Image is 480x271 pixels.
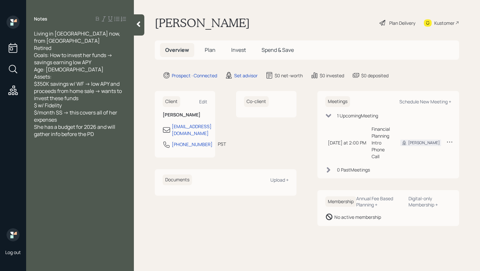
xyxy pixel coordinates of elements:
[34,44,51,52] span: Retired
[172,123,212,137] div: [EMAIL_ADDRESS][DOMAIN_NAME]
[337,166,370,173] div: 0 Past Meeting s
[325,196,356,207] h6: Membership
[34,30,121,44] span: Living in [GEOGRAPHIC_DATA] now, from [GEOGRAPHIC_DATA]
[270,177,289,183] div: Upload +
[399,98,451,105] div: Schedule New Meeting +
[34,109,118,123] span: $/month SS -> this covers all of her expenses
[34,80,123,102] span: $350K savings w/ WF -> low APY and proceeds from home sale -> wants to invest these funds
[34,102,62,109] span: $ w/ Fidelity
[34,52,113,66] span: Goals: How to invest her funds -> savings earning low APY
[234,72,258,79] div: Set advisor
[165,46,189,53] span: Overview
[372,126,390,160] div: Financial Planning Intro Phone Call
[155,16,250,30] h1: [PERSON_NAME]
[172,141,213,148] div: [PHONE_NUMBER]
[163,174,192,185] h6: Documents
[231,46,246,53] span: Invest
[434,20,455,26] div: Kustomer
[34,16,47,22] label: Notes
[218,141,226,147] div: PST
[34,73,52,80] span: Assets:
[199,98,207,105] div: Edit
[389,20,415,26] div: Plan Delivery
[163,96,180,107] h6: Client
[34,123,116,138] span: She has a budget for 2026 and will gather info before the PD
[325,96,350,107] h6: Meetings
[320,72,344,79] div: $0 invested
[5,249,21,255] div: Log out
[361,72,389,79] div: $0 deposited
[408,195,451,208] div: Digital-only Membership +
[244,96,269,107] h6: Co-client
[337,112,378,119] div: 1 Upcoming Meeting
[163,112,207,118] h6: [PERSON_NAME]
[356,195,403,208] div: Annual Fee Based Planning +
[34,66,104,73] span: Age: [DEMOGRAPHIC_DATA]
[262,46,294,53] span: Spend & Save
[275,72,303,79] div: $0 net-worth
[334,214,381,220] div: No active membership
[7,228,20,241] img: retirable_logo.png
[408,140,440,146] div: [PERSON_NAME]
[205,46,216,53] span: Plan
[328,139,366,146] div: [DATE] at 2:00 PM
[172,72,217,79] div: Prospect · Connected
